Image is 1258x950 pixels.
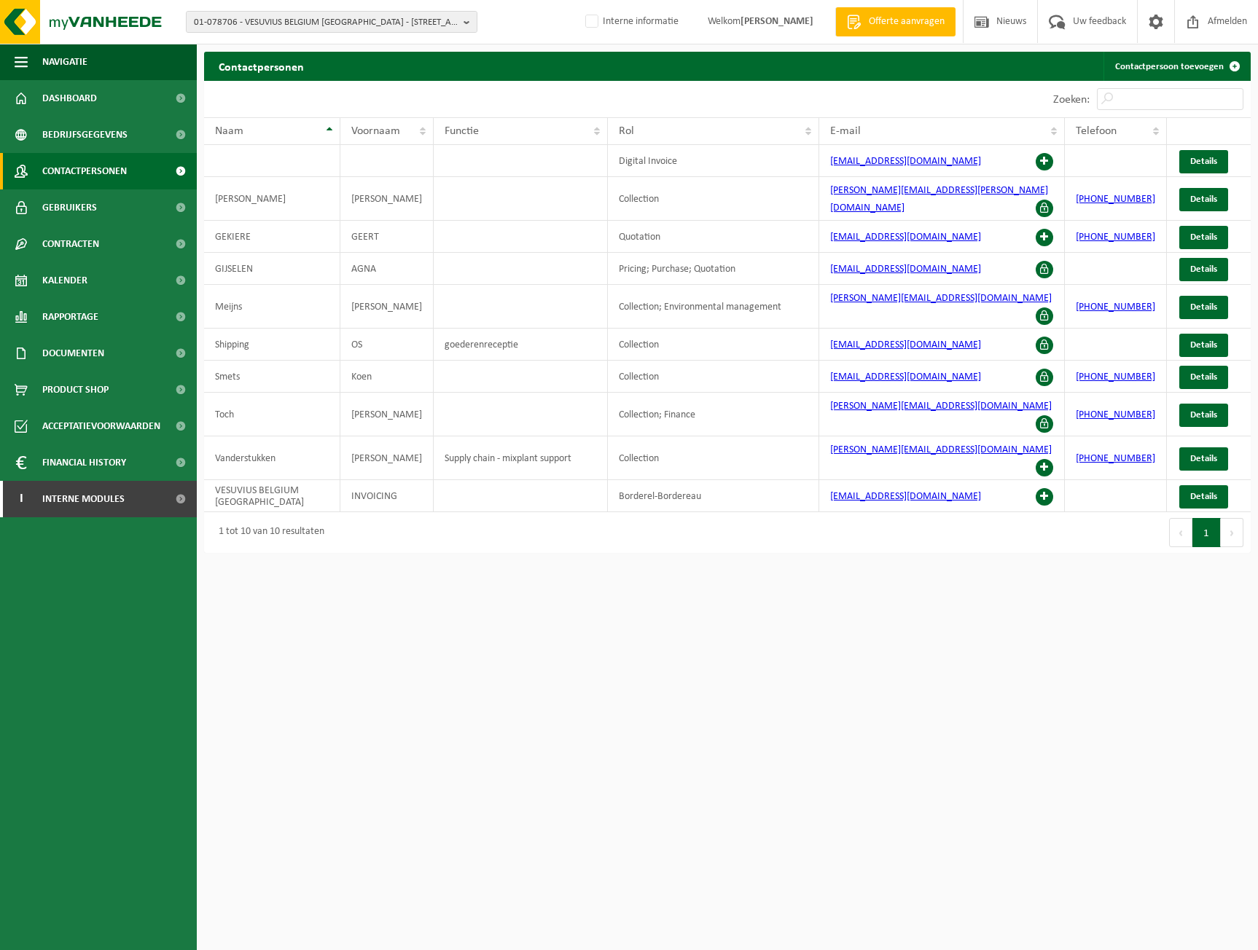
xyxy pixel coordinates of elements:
a: Details [1179,188,1228,211]
span: Telefoon [1076,125,1117,137]
span: Details [1190,410,1217,420]
a: Details [1179,258,1228,281]
span: Contracten [42,226,99,262]
td: Pricing; Purchase; Quotation [608,253,819,285]
a: Details [1179,447,1228,471]
span: Details [1190,195,1217,204]
span: Gebruikers [42,189,97,226]
td: Meijns [204,285,340,329]
td: Vanderstukken [204,436,340,480]
span: 01-078706 - VESUVIUS BELGIUM [GEOGRAPHIC_DATA] - [STREET_ADDRESS] [194,12,458,34]
span: Kalender [42,262,87,299]
td: Supply chain - mixplant support [434,436,608,480]
td: Collection; Finance [608,393,819,436]
span: Product Shop [42,372,109,408]
span: Interne modules [42,481,125,517]
a: [EMAIL_ADDRESS][DOMAIN_NAME] [830,232,981,243]
td: Collection; Environmental management [608,285,819,329]
strong: [PERSON_NAME] [741,16,813,27]
a: [PHONE_NUMBER] [1076,409,1155,420]
a: [PERSON_NAME][EMAIL_ADDRESS][DOMAIN_NAME] [830,401,1052,412]
a: Details [1179,226,1228,249]
td: GEERT [340,221,434,253]
td: Collection [608,436,819,480]
span: Dashboard [42,80,97,117]
span: Details [1190,492,1217,501]
span: Details [1190,302,1217,312]
td: AGNA [340,253,434,285]
span: Details [1190,232,1217,242]
td: INVOICING [340,480,434,512]
td: Toch [204,393,340,436]
span: Navigatie [42,44,87,80]
span: I [15,481,28,517]
a: Details [1179,150,1228,173]
td: [PERSON_NAME] [204,177,340,221]
span: Voornaam [351,125,400,137]
td: GIJSELEN [204,253,340,285]
a: [PHONE_NUMBER] [1076,302,1155,313]
a: Contactpersoon toevoegen [1103,52,1249,81]
td: goederenreceptie [434,329,608,361]
span: Details [1190,340,1217,350]
a: [EMAIL_ADDRESS][DOMAIN_NAME] [830,156,981,167]
a: Details [1179,296,1228,319]
a: [PERSON_NAME][EMAIL_ADDRESS][DOMAIN_NAME] [830,293,1052,304]
span: Acceptatievoorwaarden [42,408,160,444]
span: Offerte aanvragen [865,15,948,29]
span: Financial History [42,444,126,481]
button: 01-078706 - VESUVIUS BELGIUM [GEOGRAPHIC_DATA] - [STREET_ADDRESS] [186,11,477,33]
button: Next [1221,518,1243,547]
td: Digital Invoice [608,145,819,177]
h2: Contactpersonen [204,52,319,80]
td: Collection [608,329,819,361]
span: Details [1190,157,1217,166]
span: Details [1190,264,1217,274]
a: [EMAIL_ADDRESS][DOMAIN_NAME] [830,372,981,382]
span: Rol [619,125,634,137]
a: Details [1179,404,1228,427]
td: Shipping [204,329,340,361]
td: Koen [340,361,434,393]
button: Previous [1169,518,1192,547]
td: Collection [608,361,819,393]
a: [PERSON_NAME][EMAIL_ADDRESS][DOMAIN_NAME] [830,444,1052,455]
a: [PHONE_NUMBER] [1076,372,1155,382]
span: Bedrijfsgegevens [42,117,128,153]
a: [PHONE_NUMBER] [1076,453,1155,464]
td: Borderel-Bordereau [608,480,819,512]
td: Smets [204,361,340,393]
a: [PHONE_NUMBER] [1076,232,1155,243]
td: [PERSON_NAME] [340,393,434,436]
a: [EMAIL_ADDRESS][DOMAIN_NAME] [830,339,981,350]
span: Naam [215,125,243,137]
a: [PERSON_NAME][EMAIL_ADDRESS][PERSON_NAME][DOMAIN_NAME] [830,185,1048,213]
div: 1 tot 10 van 10 resultaten [211,519,324,546]
a: Details [1179,334,1228,357]
span: Contactpersonen [42,153,127,189]
span: Details [1190,372,1217,382]
a: [EMAIL_ADDRESS][DOMAIN_NAME] [830,491,981,502]
a: Offerte aanvragen [835,7,956,36]
a: [EMAIL_ADDRESS][DOMAIN_NAME] [830,264,981,275]
span: E-mail [830,125,861,137]
label: Interne informatie [582,11,679,33]
label: Zoeken: [1053,94,1090,106]
span: Rapportage [42,299,98,335]
span: Functie [445,125,479,137]
td: [PERSON_NAME] [340,436,434,480]
a: [PHONE_NUMBER] [1076,194,1155,205]
span: Documenten [42,335,104,372]
a: Details [1179,485,1228,509]
td: Collection [608,177,819,221]
a: Details [1179,366,1228,389]
button: 1 [1192,518,1221,547]
td: [PERSON_NAME] [340,285,434,329]
td: OS [340,329,434,361]
td: VESUVIUS BELGIUM [GEOGRAPHIC_DATA] [204,480,340,512]
td: [PERSON_NAME] [340,177,434,221]
td: GEKIERE [204,221,340,253]
td: Quotation [608,221,819,253]
span: Details [1190,454,1217,463]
